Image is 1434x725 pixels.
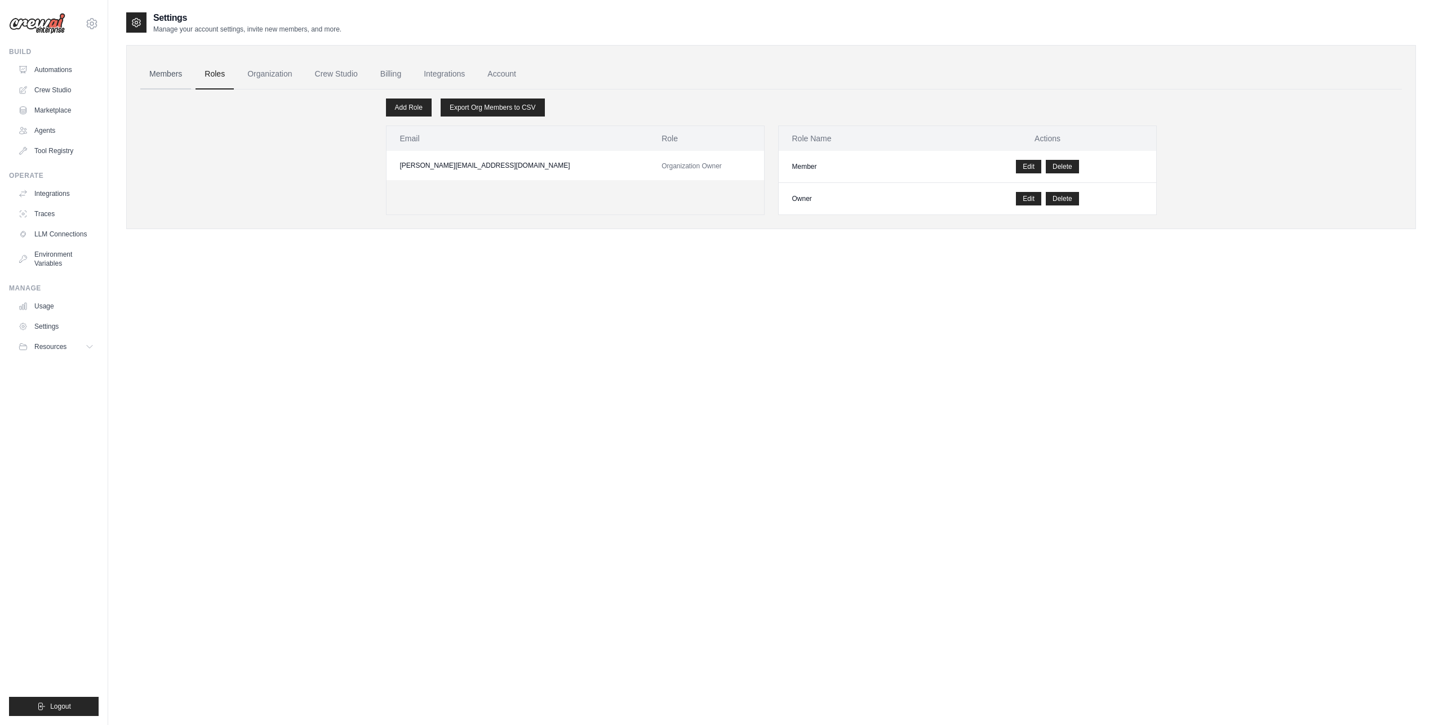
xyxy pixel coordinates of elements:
td: Member [779,151,939,183]
a: Settings [14,317,99,335]
a: Add Role [386,99,432,117]
th: Role Name [779,126,939,151]
a: Members [140,59,191,89]
div: Operate [9,171,99,180]
a: Automations [14,61,99,79]
td: Owner [779,183,939,215]
th: Role [648,126,763,151]
a: Integrations [14,185,99,203]
th: Actions [939,126,1156,151]
th: Email [387,126,649,151]
span: Logout [50,702,71,711]
a: Agents [14,122,99,140]
div: Manage [9,284,99,293]
button: Delete [1046,160,1079,173]
a: Roles [196,59,234,89]
img: Logo [9,13,65,34]
a: Integrations [415,59,474,89]
h2: Settings [153,11,341,25]
a: Crew Studio [14,81,99,99]
span: Resources [34,342,66,351]
a: Edit [1016,160,1041,173]
a: Tool Registry [14,142,99,160]
div: Build [9,47,99,56]
a: Crew Studio [306,59,367,89]
a: Usage [14,297,99,315]
a: Organization [238,59,301,89]
a: Billing [371,59,410,89]
a: Account [478,59,525,89]
a: Traces [14,205,99,223]
button: Resources [14,338,99,356]
a: Environment Variables [14,245,99,272]
p: Manage your account settings, invite new members, and more. [153,25,341,34]
a: Export Org Members to CSV [441,99,545,117]
a: Edit [1016,192,1041,205]
span: Organization Owner [661,162,722,170]
button: Logout [9,697,99,716]
a: LLM Connections [14,225,99,243]
td: [PERSON_NAME][EMAIL_ADDRESS][DOMAIN_NAME] [387,151,649,180]
a: Marketplace [14,101,99,119]
button: Delete [1046,192,1079,205]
